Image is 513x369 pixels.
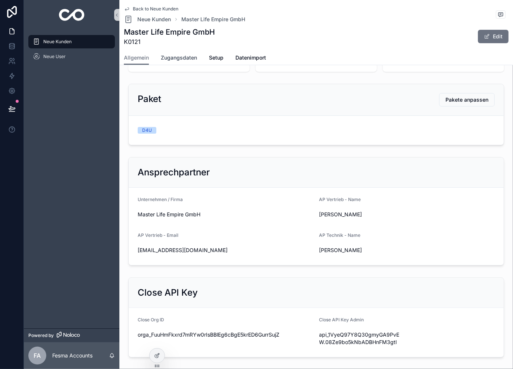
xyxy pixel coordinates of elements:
span: Allgemein [124,54,149,61]
span: Close API Key Admin [319,317,364,322]
h2: Ansprechpartner [138,166,210,178]
h2: Paket [138,93,161,105]
a: Zugangsdaten [161,51,197,66]
a: Back to Neue Kunden [124,6,178,12]
span: Neue User [43,54,66,60]
span: AP Technik - Name [319,232,361,238]
h1: Master Life Empire GmbH [124,27,215,37]
span: [PERSON_NAME] [319,211,404,218]
span: [EMAIL_ADDRESS][DOMAIN_NAME] [138,246,313,254]
h2: Close API Key [138,287,198,299]
a: Setup [209,51,223,66]
button: Edit [478,30,509,43]
span: Master Life Empire GmbH [138,211,313,218]
span: Unternehmen / Firma [138,197,183,202]
span: Neue Kunden [43,39,72,45]
span: Pakete anpassen [445,96,488,104]
span: AP Vertrieb - Email [138,232,178,238]
span: AP Vertrieb - Name [319,197,361,202]
button: Pakete anpassen [439,93,495,106]
span: Zugangsdaten [161,54,197,61]
span: Neue Kunden [137,16,171,23]
span: FA [34,351,41,360]
p: Fesma Accounts [52,352,93,359]
a: Powered by [24,328,119,342]
span: Close Org ID [138,317,164,322]
span: Back to Neue Kunden [133,6,178,12]
a: Neue Kunden [124,15,171,24]
a: Datenimport [235,51,266,66]
a: Allgemein [124,51,149,65]
div: D4U [142,127,152,134]
span: K0121 [124,37,215,46]
span: orga_FuuHmFkxrd7mRYw0rIsBBlEg6cBgE5krED6GurrSujZ [138,331,313,338]
a: Neue Kunden [28,35,115,48]
div: scrollable content [24,30,119,73]
a: Master Life Empire GmbH [181,16,245,23]
img: App logo [59,9,85,21]
span: [PERSON_NAME] [319,246,404,254]
span: Datenimport [235,54,266,61]
span: api_1VyeQ97Y8Q30gmyGA9PvEW.08Ze9bo5kNbADBHnFM3gtl [319,331,404,346]
span: Powered by [28,333,54,338]
a: Neue User [28,50,115,63]
span: Setup [209,54,223,61]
